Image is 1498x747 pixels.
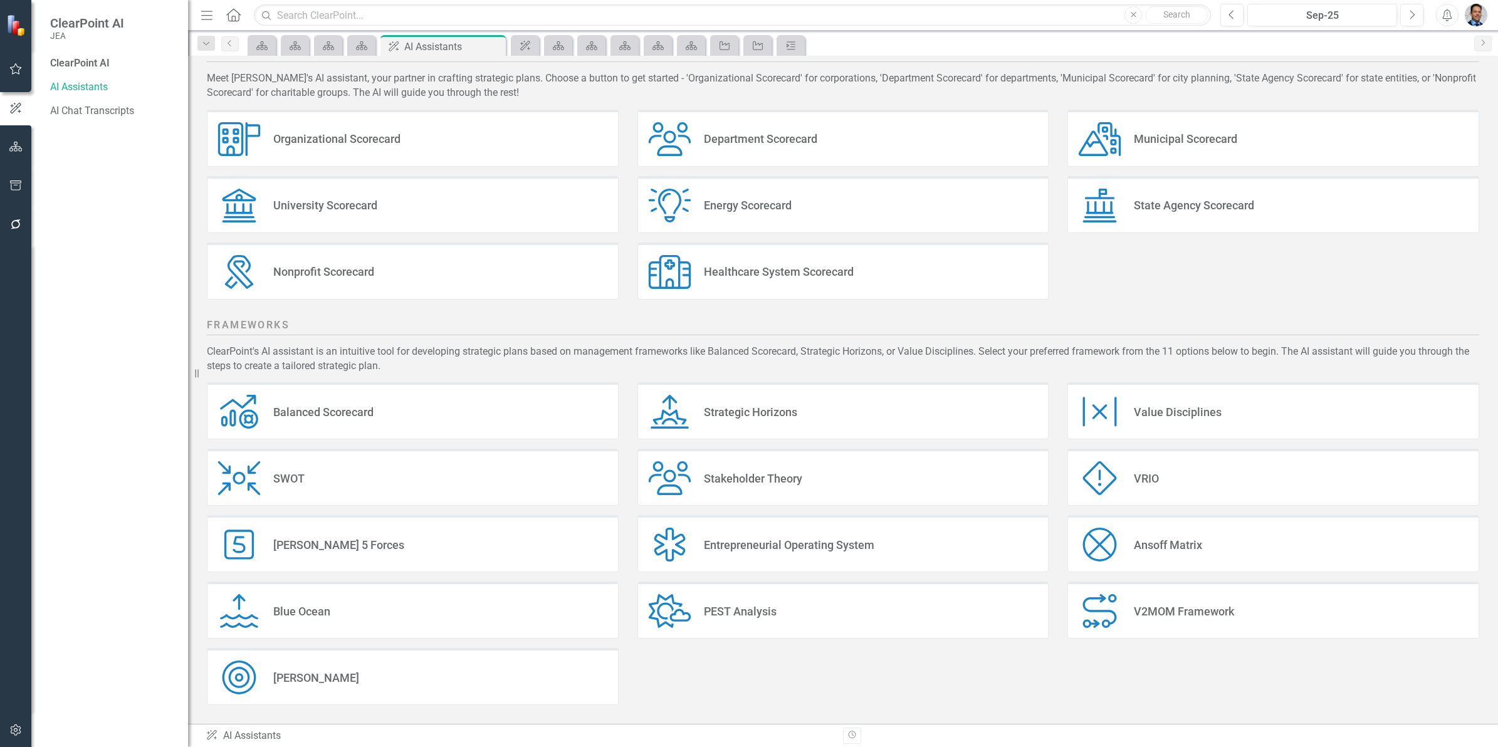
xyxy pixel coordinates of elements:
[273,471,305,486] div: SWOT
[50,56,175,71] div: ClearPoint AI
[273,132,401,146] div: Organizational Scorecard
[273,198,377,212] div: University Scorecard
[273,671,359,685] div: [PERSON_NAME]
[1134,405,1222,419] div: Value Disciplines
[1134,471,1159,486] div: VRIO
[704,264,854,279] div: Healthcare System Scorecard
[704,538,874,552] div: Entrepreneurial Operating System
[207,345,1479,373] div: ClearPoint's AI assistant is an intuitive tool for developing strategic plans based on management...
[207,318,1479,335] h2: Frameworks
[1163,9,1190,19] span: Search
[704,471,802,486] div: Stakeholder Theory
[1134,198,1254,212] div: State Agency Scorecard
[1145,6,1208,24] button: Search
[273,604,330,619] div: Blue Ocean
[207,71,1479,100] div: Meet [PERSON_NAME]'s AI assistant, your partner in crafting strategic plans. Choose a button to g...
[704,198,792,212] div: Energy Scorecard
[704,132,817,146] div: Department Scorecard
[273,264,374,279] div: Nonprofit Scorecard
[1465,4,1487,26] img: Christopher Barrett
[50,31,124,41] small: JEA
[273,538,404,552] div: [PERSON_NAME] 5 Forces
[1252,8,1393,23] div: Sep-25
[1134,538,1202,552] div: Ansoff Matrix
[254,4,1211,26] input: Search ClearPoint...
[704,604,777,619] div: PEST Analysis
[50,80,175,95] a: AI Assistants
[50,16,124,31] span: ClearPoint AI
[50,104,175,118] a: AI Chat Transcripts
[404,39,503,55] div: AI Assistants
[704,405,797,419] div: Strategic Horizons
[6,13,29,36] img: ClearPoint Strategy
[206,729,834,743] div: AI Assistants
[1134,604,1234,619] div: V2MOM Framework
[273,405,374,419] div: Balanced Scorecard
[1134,132,1237,146] div: Municipal Scorecard
[1247,4,1397,26] button: Sep-25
